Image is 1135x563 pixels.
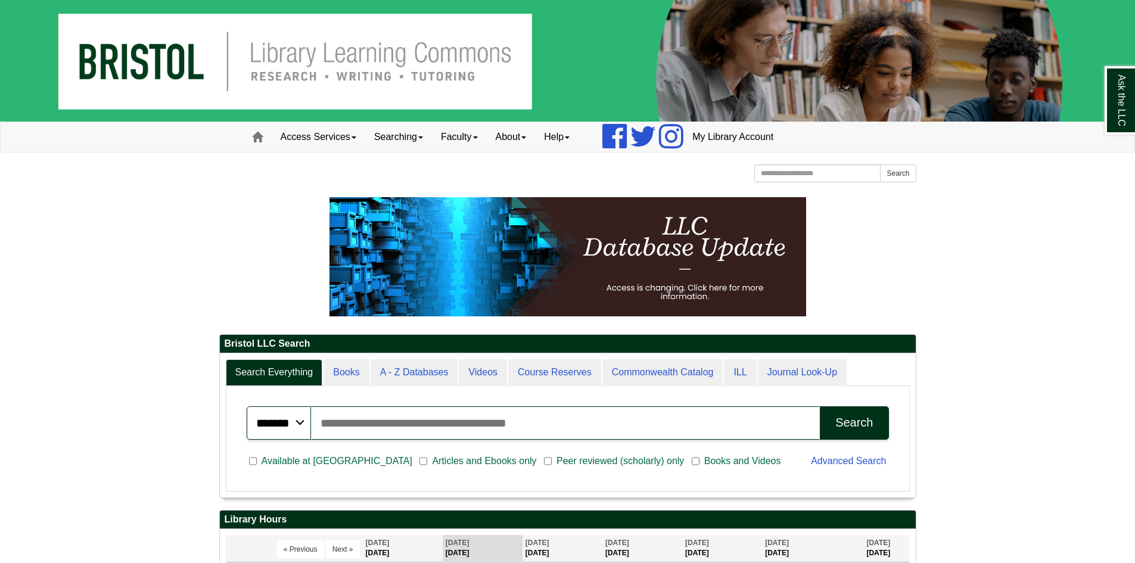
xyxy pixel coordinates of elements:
[446,539,469,547] span: [DATE]
[605,539,629,547] span: [DATE]
[371,359,458,386] a: A - Z Databases
[326,540,360,558] button: Next »
[765,539,789,547] span: [DATE]
[863,535,909,562] th: [DATE]
[366,539,390,547] span: [DATE]
[682,535,762,562] th: [DATE]
[363,535,443,562] th: [DATE]
[820,406,888,440] button: Search
[535,122,579,152] a: Help
[220,335,916,353] h2: Bristol LLC Search
[365,122,432,152] a: Searching
[432,122,487,152] a: Faculty
[419,456,427,466] input: Articles and Ebooks only
[866,539,890,547] span: [DATE]
[487,122,536,152] a: About
[525,539,549,547] span: [DATE]
[699,454,786,468] span: Books and Videos
[459,359,507,386] a: Videos
[257,454,417,468] span: Available at [GEOGRAPHIC_DATA]
[427,454,541,468] span: Articles and Ebooks only
[758,359,847,386] a: Journal Look-Up
[602,535,682,562] th: [DATE]
[226,359,323,386] a: Search Everything
[552,454,689,468] span: Peer reviewed (scholarly) only
[508,359,601,386] a: Course Reserves
[324,359,369,386] a: Books
[692,456,699,466] input: Books and Videos
[249,456,257,466] input: Available at [GEOGRAPHIC_DATA]
[443,535,523,562] th: [DATE]
[762,535,863,562] th: [DATE]
[811,456,886,466] a: Advanced Search
[544,456,552,466] input: Peer reviewed (scholarly) only
[272,122,365,152] a: Access Services
[602,359,723,386] a: Commonwealth Catalog
[329,197,806,316] img: HTML tutorial
[220,511,916,529] h2: Library Hours
[523,535,602,562] th: [DATE]
[835,416,873,430] div: Search
[685,539,709,547] span: [DATE]
[724,359,756,386] a: ILL
[683,122,782,152] a: My Library Account
[277,540,324,558] button: « Previous
[880,164,916,182] button: Search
